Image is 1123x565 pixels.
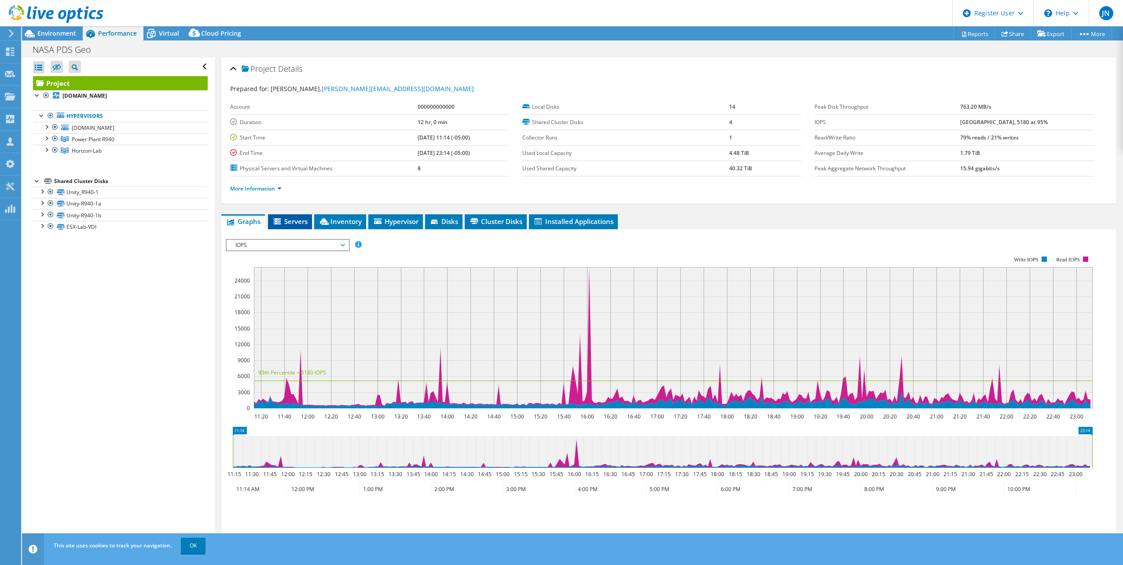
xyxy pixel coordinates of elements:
[235,293,250,300] text: 21000
[33,145,208,156] a: Horizon-Lab
[889,470,903,478] text: 20:30
[976,413,990,420] text: 21:40
[925,470,939,478] text: 21:00
[729,149,749,157] b: 4.48 TiB
[650,413,664,420] text: 17:00
[334,470,348,478] text: 12:45
[418,103,455,110] b: 000000000000
[230,118,418,127] label: Duration
[429,217,458,226] span: Disks
[953,27,995,40] a: Reports
[1056,257,1080,263] text: Read IOPS
[388,470,402,478] text: 13:30
[960,103,991,110] b: 763.20 MB/s
[33,198,208,209] a: Unity-R940-1a
[238,389,250,396] text: 3000
[322,84,474,93] a: [PERSON_NAME][EMAIL_ADDRESS][DOMAIN_NAME]
[33,122,208,133] a: [DOMAIN_NAME]
[693,470,706,478] text: 17:45
[230,133,418,142] label: Start Time
[1023,413,1036,420] text: 22:20
[406,470,420,478] text: 13:45
[1068,470,1082,478] text: 23:00
[514,470,527,478] text: 15:15
[1015,470,1028,478] text: 22:15
[883,413,896,420] text: 20:20
[790,413,804,420] text: 19:00
[782,470,796,478] text: 19:00
[580,413,594,420] text: 16:00
[231,240,344,250] span: IOPS
[181,538,206,554] a: OK
[159,29,179,37] span: Virtual
[33,90,208,102] a: [DOMAIN_NAME]
[961,470,975,478] text: 21:30
[815,133,960,142] label: Read/Write Ratio
[815,164,960,173] label: Peak Aggregate Network Throughput
[281,470,294,478] text: 12:00
[815,118,960,127] label: IOPS
[729,134,732,141] b: 1
[997,470,1010,478] text: 22:00
[522,133,729,142] label: Collector Runs
[960,165,1000,172] b: 15.94 gigabits/s
[371,413,384,420] text: 13:00
[746,470,760,478] text: 18:30
[854,470,867,478] text: 20:00
[272,217,308,226] span: Servers
[697,413,710,420] text: 17:40
[1071,27,1112,40] a: More
[463,413,477,420] text: 14:20
[836,413,850,420] text: 19:40
[418,134,470,141] b: [DATE] 11:14 (-05:00)
[673,413,687,420] text: 17:20
[418,118,448,126] b: 12 hr, 0 min
[33,209,208,221] a: Unity-R940-1b
[230,103,418,111] label: Account
[495,470,509,478] text: 15:00
[238,356,250,364] text: 9000
[871,470,885,478] text: 20:15
[72,136,114,143] span: Power Plant R940
[352,470,366,478] text: 13:00
[907,470,921,478] text: 20:45
[370,470,384,478] text: 13:15
[235,308,250,316] text: 18000
[54,176,208,187] div: Shared Cluster Disks
[1099,6,1113,20] span: JN
[477,470,491,478] text: 14:45
[487,413,500,420] text: 14:40
[298,470,312,478] text: 12:15
[72,124,114,132] span: [DOMAIN_NAME]
[37,29,76,37] span: Environment
[242,65,276,73] span: Project
[33,110,208,122] a: Hypervisors
[743,413,757,420] text: 18:20
[710,470,724,478] text: 18:00
[906,413,920,420] text: 20:40
[424,470,437,478] text: 14:00
[585,470,598,478] text: 16:15
[33,187,208,198] a: Unity_R940-1
[764,470,778,478] text: 18:45
[394,413,407,420] text: 13:20
[263,470,276,478] text: 11:45
[1069,413,1083,420] text: 23:00
[557,413,570,420] text: 15:40
[1050,470,1064,478] text: 22:45
[675,470,688,478] text: 17:30
[522,103,729,111] label: Local Disks
[729,103,735,110] b: 14
[531,470,545,478] text: 15:30
[301,413,314,420] text: 12:00
[227,470,241,478] text: 11:15
[277,413,291,420] text: 11:40
[373,217,418,226] span: Hypervisor
[230,84,269,93] label: Prepared for:
[995,27,1031,40] a: Share
[418,165,421,172] b: 8
[324,413,338,420] text: 12:20
[230,185,282,192] a: More Information
[813,413,827,420] text: 19:20
[1031,27,1072,40] a: Export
